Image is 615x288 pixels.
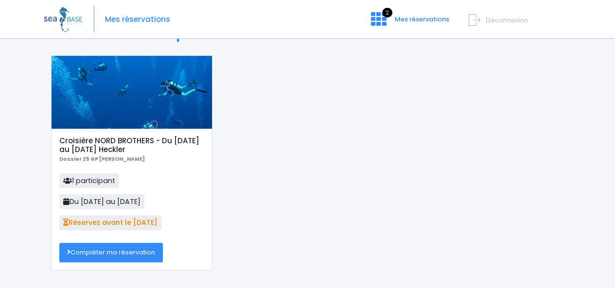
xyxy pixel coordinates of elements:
[59,243,163,262] a: Compléter ma réservation
[59,155,145,163] b: Dossier 25 GP [PERSON_NAME]
[51,27,564,42] h1: Réservations à compléter
[486,16,528,25] span: Déconnexion
[382,8,392,17] span: 2
[395,15,449,24] span: Mes réservations
[59,136,204,154] h5: Croisière NORD BROTHERS - Du [DATE] au [DATE] Heckler
[363,18,455,27] a: 2 Mes réservations
[59,215,161,230] span: Réservez avant le [DATE]
[59,194,144,209] span: Du [DATE] au [DATE]
[59,173,119,188] span: 1 participant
